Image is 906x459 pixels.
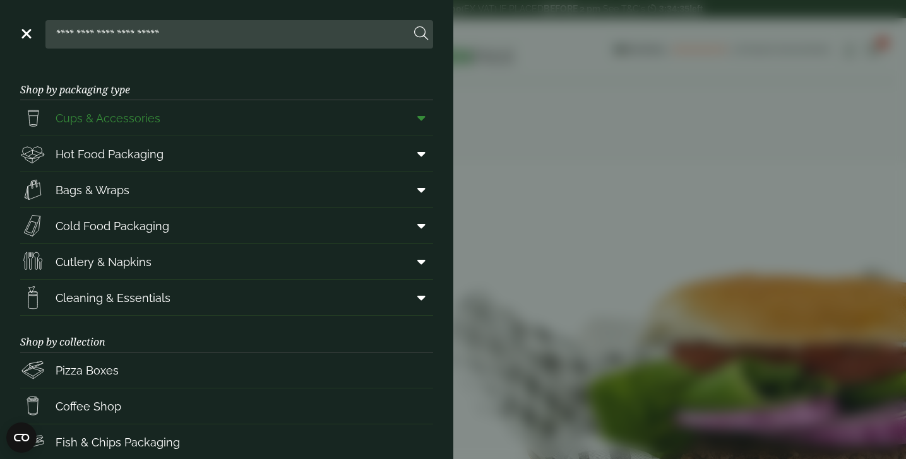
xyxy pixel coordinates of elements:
[20,352,433,388] a: Pizza Boxes
[20,280,433,315] a: Cleaning & Essentials
[56,289,170,306] span: Cleaning & Essentials
[56,146,164,163] span: Hot Food Packaging
[56,398,121,415] span: Coffee Shop
[20,136,433,171] a: Hot Food Packaging
[20,316,433,352] h3: Shop by collection
[56,253,152,270] span: Cutlery & Napkins
[20,64,433,100] h3: Shop by packaging type
[56,434,180,451] span: Fish & Chips Packaging
[20,393,45,419] img: HotDrink_paperCup.svg
[20,105,45,131] img: PintNhalf_cup.svg
[56,182,129,199] span: Bags & Wraps
[56,362,119,379] span: Pizza Boxes
[20,213,45,238] img: Sandwich_box.svg
[20,285,45,310] img: open-wipe.svg
[56,110,160,127] span: Cups & Accessories
[20,249,45,274] img: Cutlery.svg
[6,422,37,453] button: Open CMP widget
[20,388,433,424] a: Coffee Shop
[20,208,433,243] a: Cold Food Packaging
[56,218,169,235] span: Cold Food Packaging
[20,172,433,207] a: Bags & Wraps
[20,244,433,279] a: Cutlery & Napkins
[20,141,45,166] img: Deli_box.svg
[20,357,45,383] img: Pizza_boxes.svg
[20,177,45,202] img: Paper_carriers.svg
[20,100,433,136] a: Cups & Accessories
